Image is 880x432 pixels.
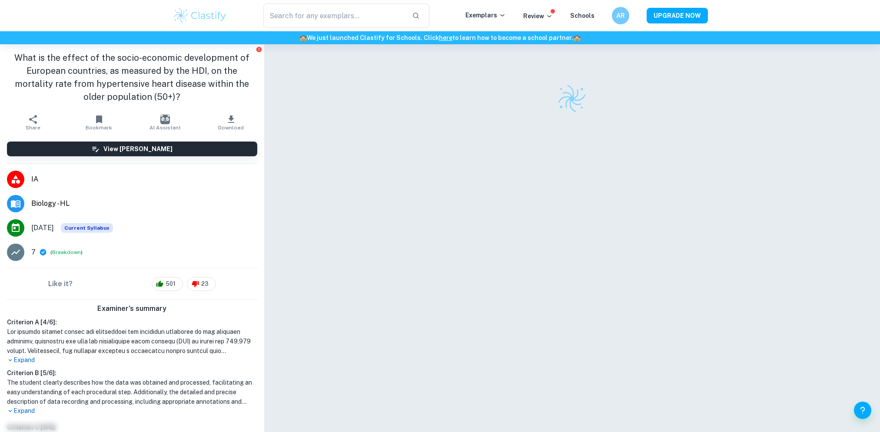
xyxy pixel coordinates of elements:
[573,34,581,41] span: 🏫
[161,280,180,288] span: 501
[557,83,587,114] img: Clastify logo
[7,406,257,416] p: Expand
[2,33,878,43] h6: We just launched Clastify for Schools. Click to learn how to become a school partner.
[132,110,198,135] button: AI Assistant
[52,248,81,256] button: Breakdown
[465,10,506,20] p: Exemplars
[66,110,132,135] button: Bookmark
[7,142,257,156] button: View [PERSON_NAME]
[61,223,113,233] span: Current Syllabus
[439,34,452,41] a: here
[26,125,40,131] span: Share
[31,223,54,233] span: [DATE]
[647,8,708,23] button: UPGRADE NOW
[7,356,257,365] p: Expand
[196,280,213,288] span: 23
[7,378,257,406] h1: The student clearly describes how the data was obtained and processed, facilitating an easy under...
[86,125,112,131] span: Bookmark
[7,368,257,378] h6: Criterion B [ 5 / 6 ]:
[160,115,170,124] img: AI Assistant
[31,174,257,185] span: IA
[173,7,228,24] img: Clastify logo
[523,11,553,21] p: Review
[198,110,264,135] button: Download
[149,125,181,131] span: AI Assistant
[854,402,871,419] button: Help and Feedback
[152,277,183,291] div: 501
[256,46,262,53] button: Report issue
[615,11,625,20] h6: AR
[263,3,405,28] input: Search for any exemplars...
[31,198,257,209] span: Biology - HL
[299,34,307,41] span: 🏫
[612,7,629,24] button: AR
[218,125,244,131] span: Download
[103,144,173,154] h6: View [PERSON_NAME]
[7,51,257,103] h1: What is the effect of the socio-economic development of European countries, as measured by the HD...
[570,12,594,19] a: Schools
[31,247,36,257] p: 7
[7,317,257,327] h6: Criterion A [ 4 / 6 ]:
[187,277,216,291] div: 23
[7,327,257,356] h1: Lor ipsumdo sitamet consec adi elitseddoei tem incididun utlaboree do mag aliquaen adminimv, quis...
[50,248,83,257] span: ( )
[61,223,113,233] div: This exemplar is based on the current syllabus. Feel free to refer to it for inspiration/ideas wh...
[3,303,261,314] h6: Examiner's summary
[48,279,73,289] h6: Like it?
